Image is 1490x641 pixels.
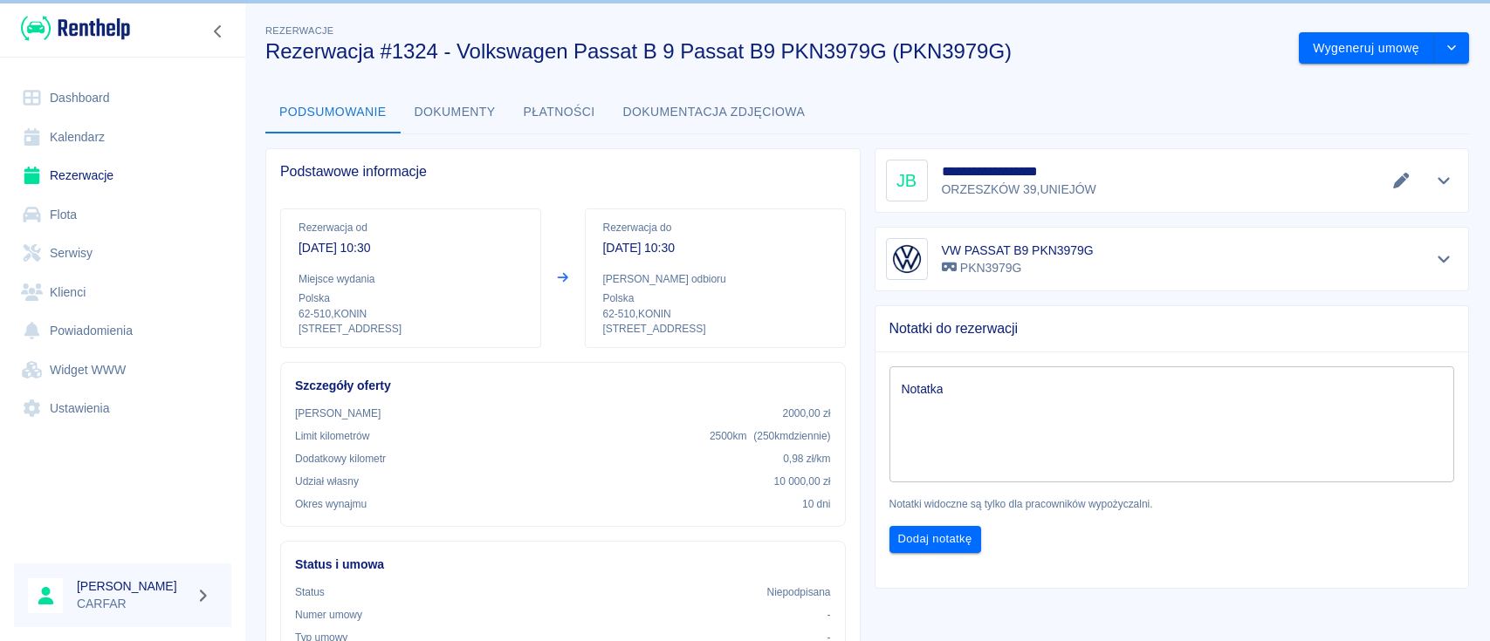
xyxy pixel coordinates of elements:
p: Polska [299,290,523,306]
button: Pokaż szczegóły [1430,168,1459,193]
p: - [827,607,831,623]
p: Dodatkowy kilometr [295,451,386,467]
p: [STREET_ADDRESS] [299,322,523,337]
p: [DATE] 10:30 [603,239,827,257]
p: Limit kilometrów [295,428,369,444]
p: 2500 km [710,428,831,444]
p: Numer umowy [295,607,362,623]
h6: VW PASSAT B9 PKN3979G [942,242,1094,259]
span: ( 250 km dziennie ) [753,430,830,442]
button: Dokumenty [401,92,510,133]
h6: Status i umowa [295,556,831,574]
p: Udział własny [295,474,359,489]
p: Okres wynajmu [295,496,367,512]
button: drop-down [1434,32,1469,65]
p: 0,98 zł /km [783,451,830,467]
h6: Szczegóły oferty [295,377,831,395]
h3: Rezerwacja #1324 - Volkswagen Passat B 9 Passat B9 PKN3979G (PKN3979G) [265,39,1285,64]
span: Podstawowe informacje [280,163,846,181]
button: Edytuj dane [1387,168,1416,193]
p: [PERSON_NAME] [295,406,381,421]
button: Pokaż szczegóły [1430,247,1459,271]
p: Miejsce wydania [299,271,523,287]
p: 10 000,00 zł [774,474,831,489]
p: ORZESZKÓW 39 , UNIEJÓW [942,181,1096,199]
a: Klienci [14,273,231,312]
span: Rezerwacje [265,25,333,36]
p: Notatki widoczne są tylko dla pracowników wypożyczalni. [889,496,1455,512]
a: Ustawienia [14,389,231,428]
a: Widget WWW [14,351,231,390]
a: Rezerwacje [14,156,231,195]
p: 62-510 , KONIN [299,306,523,322]
button: Zwiń nawigację [205,20,231,43]
a: Flota [14,195,231,235]
p: [STREET_ADDRESS] [603,322,827,337]
p: Rezerwacja do [603,220,827,235]
a: Dashboard [14,78,231,118]
p: Niepodpisana [767,584,831,600]
button: Dodaj notatkę [889,526,981,553]
p: Rezerwacja od [299,220,523,235]
p: Polska [603,290,827,306]
p: 2000,00 zł [783,406,831,421]
p: Status [295,584,325,600]
button: Wygeneruj umowę [1299,32,1434,65]
a: Kalendarz [14,118,231,157]
a: Serwisy [14,234,231,273]
button: Podsumowanie [265,92,401,133]
p: 62-510 , KONIN [603,306,827,322]
a: Powiadomienia [14,311,231,351]
p: [DATE] 10:30 [299,239,523,257]
p: 10 dni [802,496,830,512]
p: CARFAR [77,595,189,613]
span: Notatki do rezerwacji [889,320,1455,338]
button: Dokumentacja zdjęciowa [609,92,820,133]
p: [PERSON_NAME] odbioru [603,271,827,287]
h6: [PERSON_NAME] [77,577,189,595]
img: Image [889,242,924,276]
div: JB [886,160,928,201]
button: Płatności [510,92,609,133]
img: Renthelp logo [21,14,130,43]
p: PKN3979G [942,259,1094,277]
a: Renthelp logo [14,14,130,43]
